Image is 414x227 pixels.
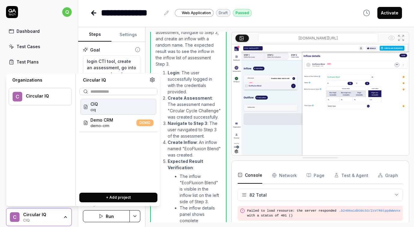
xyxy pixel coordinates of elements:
[378,167,398,184] button: Graph
[233,9,252,17] div: Passed
[62,6,72,18] button: q
[334,167,368,184] button: Test & Agent
[78,27,111,42] button: Steps
[79,77,150,83] div: Circular IQ
[232,44,409,155] img: Screenshot
[168,70,221,95] li: : The user successfully logged in with the credentials provided.
[168,140,197,145] strong: Create Inflow
[6,56,72,68] a: Test Plans
[180,173,221,205] li: The inflow "EcoFluxion Blend" is visible in the inflow list on the left side of Step 3.
[387,33,396,43] button: Show all interative elements
[272,167,297,184] button: Network
[79,98,157,188] div: Suggestions
[168,95,212,101] strong: Create Assessment
[90,123,113,129] span: Project ID: 5FdF
[150,77,155,84] a: Organization settings
[396,33,406,43] button: Open in full screen
[83,210,130,222] button: Run
[79,193,157,202] button: + Add project
[168,95,221,120] li: : The assessment named "Circular Cycle Challenge" was created successfully.
[168,159,203,170] strong: Expected Result Verification
[17,28,40,34] div: Dashboard
[23,217,59,222] div: CIQ
[17,43,40,50] div: Test Cases
[90,117,113,123] span: Demo CRM
[13,92,22,101] span: C
[111,27,145,42] button: Settings
[17,59,39,65] div: Test Plans
[9,88,72,105] button: CCircular IQ
[377,7,402,19] button: Activate
[6,71,72,83] a: Results
[26,93,64,99] div: Circular IQ
[175,9,214,17] a: Web Application
[182,10,211,16] span: Web Application
[359,7,374,19] button: View version history
[168,70,179,75] strong: Login
[62,7,72,17] span: q
[23,212,59,217] div: Circular IQ
[10,212,20,222] span: C
[306,167,324,184] button: Page
[6,41,72,52] a: Test Cases
[90,101,98,107] span: CIQ
[339,208,400,213] button: …b2406a1d938c53/ZsV7R6tpp8WWvnx
[6,208,72,226] button: CCircular IQCIQ
[216,9,230,17] div: Draft
[136,120,154,126] span: DEMO
[168,120,221,139] li: : The user navigated to Step 3 of the assessment.
[247,208,400,218] pre: Failed to load resource: the server responded with a status of 401 ()
[90,107,98,113] span: Project ID: 6Otu
[168,121,207,126] strong: Navigate to Step 3
[156,17,221,67] p: The test case goal was to log into the CTI tool, create an assessment, navigate to Step 3, and cr...
[238,167,262,184] button: Console
[168,139,221,158] li: : An inflow named "EcoFluxion Blend" was created.
[90,47,100,53] div: Goal
[9,77,72,83] div: Organizations
[6,25,72,37] a: Dashboard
